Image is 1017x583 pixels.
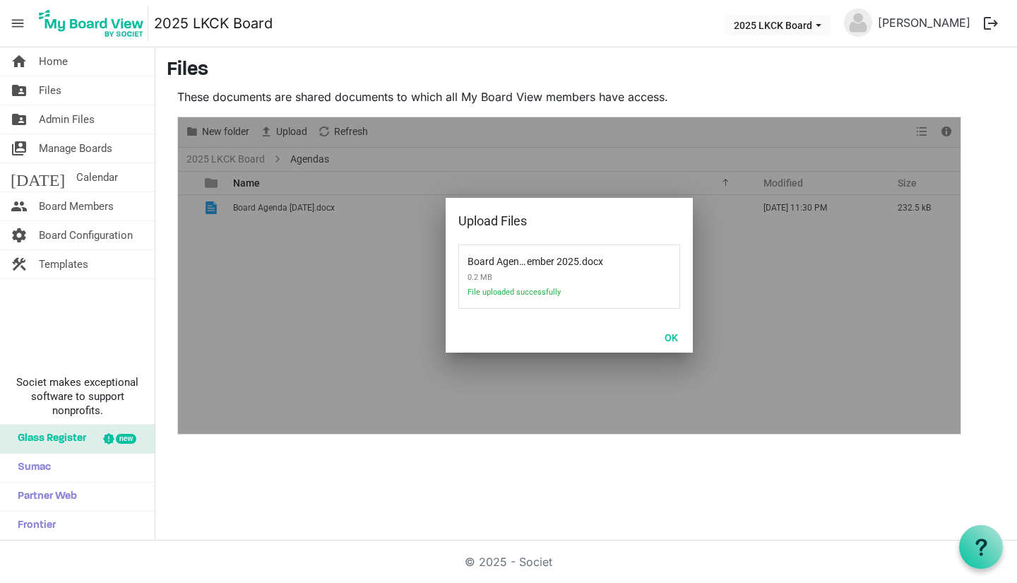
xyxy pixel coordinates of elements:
[872,8,976,37] a: [PERSON_NAME]
[35,6,148,41] img: My Board View Logo
[167,59,1006,83] h3: Files
[11,192,28,220] span: people
[468,267,616,288] span: 0.2 MB
[11,105,28,134] span: folder_shared
[39,221,133,249] span: Board Configuration
[844,8,872,37] img: no-profile-picture.svg
[11,47,28,76] span: home
[116,434,136,444] div: new
[39,134,112,163] span: Manage Boards
[725,15,831,35] button: 2025 LKCK Board dropdownbutton
[11,250,28,278] span: construction
[11,425,86,453] span: Glass Register
[11,221,28,249] span: settings
[39,105,95,134] span: Admin Files
[11,163,65,192] span: [DATE]
[468,247,579,267] span: Board Agenda September 2025.docx
[11,76,28,105] span: folder_shared
[976,8,1006,38] button: logout
[465,555,552,569] a: © 2025 - Societ
[177,88,961,105] p: These documents are shared documents to which all My Board View members have access.
[11,512,56,540] span: Frontier
[35,6,154,41] a: My Board View Logo
[39,47,68,76] span: Home
[76,163,118,192] span: Calendar
[655,327,687,347] button: OK
[11,134,28,163] span: switch_account
[6,375,148,418] span: Societ makes exceptional software to support nonprofits.
[39,250,88,278] span: Templates
[458,211,636,232] div: Upload Files
[154,9,273,37] a: 2025 LKCK Board
[11,454,51,482] span: Sumac
[39,76,61,105] span: Files
[11,483,77,511] span: Partner Web
[39,192,114,220] span: Board Members
[4,10,31,37] span: menu
[468,288,616,305] span: File uploaded successfully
